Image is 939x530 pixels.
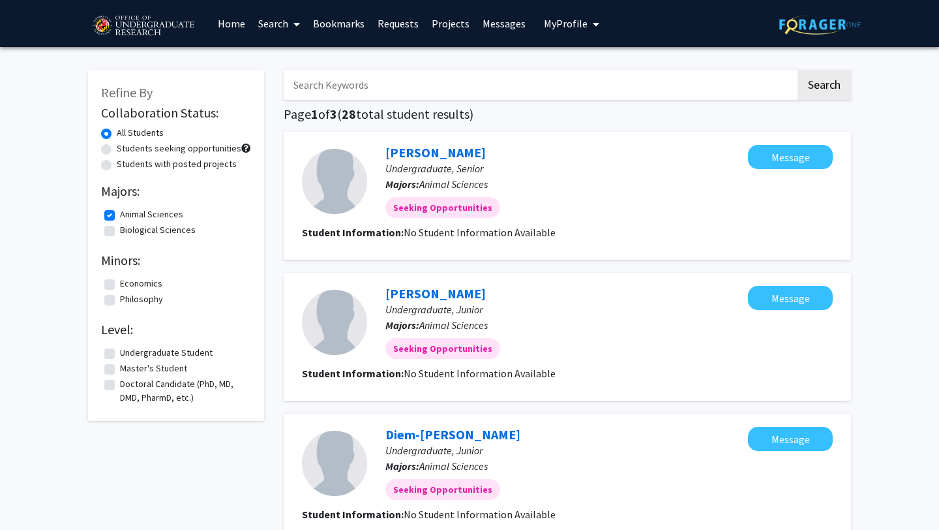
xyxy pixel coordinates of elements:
mat-chip: Seeking Opportunities [385,479,500,500]
span: My Profile [544,17,588,30]
span: Animal Sciences [419,319,488,332]
img: ForagerOne Logo [779,14,861,35]
label: All Students [117,126,164,140]
span: Animal Sciences [419,460,488,473]
span: Undergraduate, Junior [385,444,483,457]
h2: Level: [101,322,251,337]
label: Students with posted projects [117,157,237,171]
a: Search [252,1,306,46]
h2: Minors: [101,253,251,268]
label: Philosophy [120,292,163,306]
b: Majors: [385,319,419,332]
mat-chip: Seeking Opportunities [385,338,500,359]
a: Bookmarks [306,1,371,46]
b: Student Information: [302,367,404,380]
label: Animal Sciences [120,208,183,221]
label: Biological Sciences [120,223,196,237]
b: Student Information: [302,226,404,239]
a: Requests [371,1,425,46]
img: University of Maryland Logo [88,10,198,42]
span: No Student Information Available [404,367,556,380]
span: 3 [330,106,337,122]
a: [PERSON_NAME] [385,285,486,302]
h2: Collaboration Status: [101,105,251,121]
span: Animal Sciences [419,178,488,191]
span: Undergraduate, Junior [385,303,483,316]
h1: Page of ( total student results) [284,106,851,122]
span: Refine By [101,84,153,101]
span: 28 [342,106,356,122]
b: Student Information: [302,508,404,521]
span: Undergraduate, Senior [385,162,483,175]
span: 1 [311,106,318,122]
span: No Student Information Available [404,508,556,521]
a: Diem-[PERSON_NAME] [385,426,520,443]
mat-chip: Seeking Opportunities [385,197,500,218]
label: Master's Student [120,362,187,375]
label: Students seeking opportunities [117,142,241,155]
a: Messages [476,1,532,46]
button: Message Ella Roth [748,286,833,310]
button: Message Diem-Thu Nguyen [748,427,833,451]
label: Doctoral Candidate (PhD, MD, DMD, PharmD, etc.) [120,377,248,405]
a: Projects [425,1,476,46]
h2: Majors: [101,183,251,199]
input: Search Keywords [284,70,796,100]
span: No Student Information Available [404,226,556,239]
label: Undergraduate Student [120,346,213,360]
button: Message Emily Greisman [748,145,833,169]
b: Majors: [385,460,419,473]
label: Economics [120,277,162,290]
b: Majors: [385,178,419,191]
button: Search [797,70,851,100]
a: Home [211,1,252,46]
iframe: Chat [10,471,55,520]
a: [PERSON_NAME] [385,144,486,161]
